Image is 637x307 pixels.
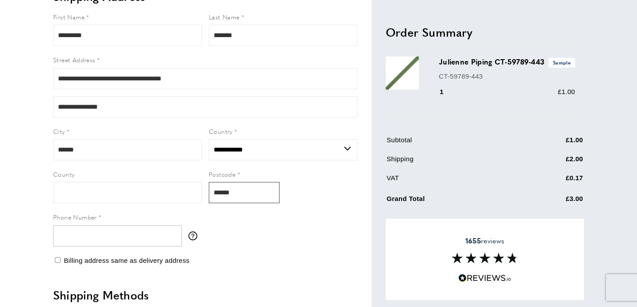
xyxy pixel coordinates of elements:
span: First Name [53,12,84,21]
input: Billing address same as delivery address [55,257,61,263]
img: Julienne Piping CT-59789-443 [386,57,419,90]
span: Postcode [209,170,235,178]
h2: Shipping Methods [53,287,357,303]
td: Subtotal [387,135,521,152]
td: £3.00 [522,192,583,211]
td: £1.00 [522,135,583,152]
img: Reviews.io 5 stars [458,274,511,282]
h3: Julienne Piping CT-59789-443 [439,57,575,67]
span: Last Name [209,12,240,21]
span: County [53,170,74,178]
strong: 1655 [465,235,481,246]
span: City [53,127,65,136]
span: Sample [549,58,575,67]
span: Phone Number [53,212,97,221]
span: reviews [465,236,504,245]
td: £2.00 [522,154,583,171]
td: VAT [387,173,521,190]
td: £0.17 [522,173,583,190]
h2: Order Summary [386,24,584,40]
div: 1 [439,87,456,97]
span: £1.00 [558,88,575,95]
td: Grand Total [387,192,521,211]
img: Reviews section [452,253,518,263]
span: Country [209,127,233,136]
td: Shipping [387,154,521,171]
span: Street Address [53,55,96,64]
span: Billing address same as delivery address [64,257,189,264]
p: CT-59789-443 [439,71,575,81]
button: More information [188,231,202,240]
